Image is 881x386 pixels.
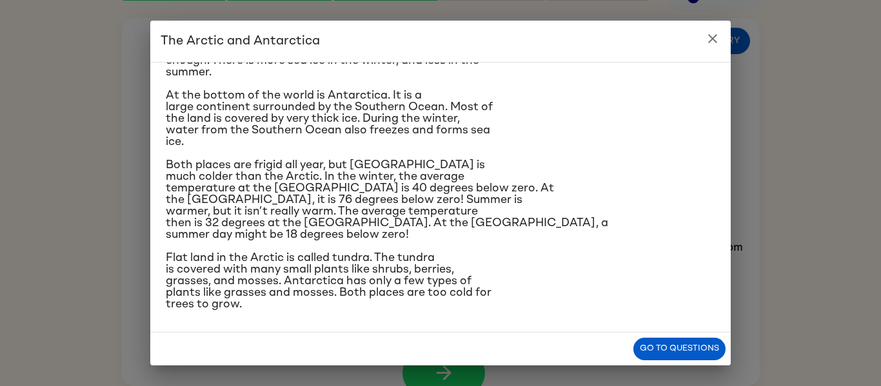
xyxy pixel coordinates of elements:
span: Both places are frigid all year, but [GEOGRAPHIC_DATA] is much colder than the Arctic. In the win... [166,159,608,240]
button: Go to questions [633,338,726,360]
h2: The Arctic and Antarctica [150,21,731,62]
span: Flat land in the Arctic is called tundra. The tundra is covered with many small plants like shrub... [166,252,491,310]
span: At the bottom of the world is Antarctica. It is a large continent surrounded by the Southern Ocea... [166,90,493,148]
button: close [700,26,726,52]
